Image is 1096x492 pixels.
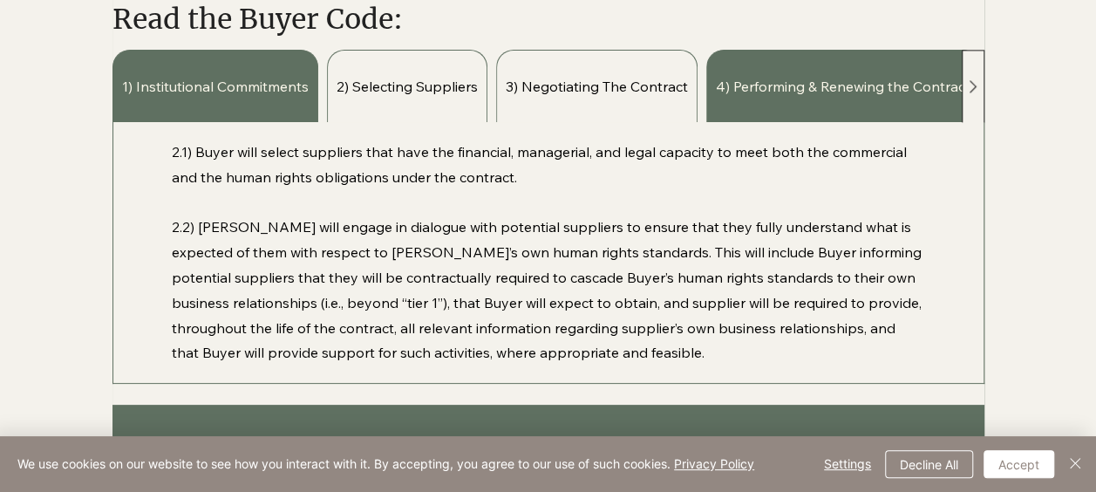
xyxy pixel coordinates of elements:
[885,450,973,478] button: Decline All
[337,77,478,96] span: 2) Selecting Suppliers
[17,456,754,472] span: We use cookies on our website to see how you interact with it. By accepting, you agree to our use...
[1065,450,1086,478] button: Close
[172,215,923,366] p: 2.2) [PERSON_NAME] will engage in dialogue with potential suppliers to ensure that they fully und...
[172,140,923,190] p: 2.1) Buyer will select suppliers that have the financial, managerial, and legal capacity to meet ...
[984,450,1054,478] button: Accept
[122,77,309,96] span: 1) Institutional Commitments
[674,456,754,471] a: Privacy Policy
[1065,453,1086,474] img: Close
[506,77,688,96] span: 3) Negotiating The Contract
[824,451,871,477] span: Settings
[716,77,970,96] span: 4) Performing & Renewing the Contract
